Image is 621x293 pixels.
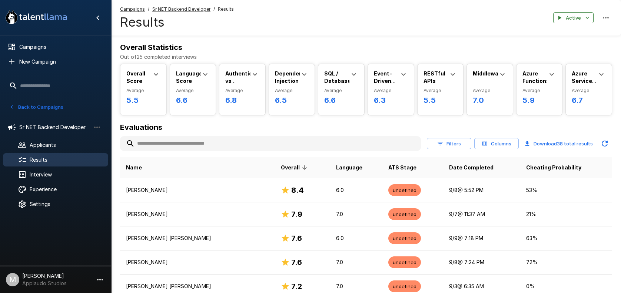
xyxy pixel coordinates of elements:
u: Sr NET Backend Developer [152,6,210,12]
span: Average [176,87,210,94]
h6: 5.5 [126,94,160,106]
p: 7.0 [336,259,376,266]
b: Dependency Injection [275,70,309,84]
span: Overall [281,163,309,172]
p: Out of 25 completed interviews [120,53,612,61]
p: [PERSON_NAME] [PERSON_NAME] [126,283,269,290]
h6: 7.0 [473,94,507,106]
h6: 7.6 [291,232,302,244]
b: SQL / Database [324,70,351,84]
button: Filters [427,138,471,149]
span: Name [126,163,142,172]
b: Authentication vs Authorization [225,70,266,91]
h6: 6.3 [374,94,408,106]
h4: Results [120,14,234,30]
span: Results [218,6,234,13]
p: 72 % [526,259,606,266]
span: undefined [388,283,421,290]
span: Language [336,163,362,172]
span: Average [374,87,408,94]
span: ATS Stage [388,163,416,172]
h6: 6.5 [275,94,309,106]
td: 9/7 @ 11:37 AM [443,202,520,226]
h6: 5.9 [522,94,557,106]
span: Average [424,87,458,94]
h6: 6.7 [572,94,606,106]
span: / [213,6,215,13]
h6: 6.6 [176,94,210,106]
button: Columns [474,138,519,149]
b: RESTful APIs [424,70,445,84]
td: 9/9 @ 7:18 PM [443,226,520,250]
span: Average [225,87,259,94]
u: Campaigns [120,6,145,12]
p: 21 % [526,211,606,218]
b: Overall Statistics [120,43,182,52]
p: 0 % [526,283,606,290]
b: Event-Driven Architecture [374,70,409,91]
span: undefined [388,259,421,266]
h6: 6.8 [225,94,259,106]
b: Overall Score [126,70,145,84]
h6: 6.6 [324,94,358,106]
span: Average [522,87,557,94]
span: undefined [388,235,421,242]
p: 6.0 [336,235,376,242]
span: Average [275,87,309,94]
p: 53 % [526,186,606,194]
b: Azure Service Bus [572,70,596,91]
span: Average [473,87,507,94]
p: 6.0 [336,186,376,194]
span: Average [572,87,606,94]
p: 63 % [526,235,606,242]
b: Middleware [473,70,504,77]
button: Active [553,12,594,24]
span: Cheating Probability [526,163,581,172]
span: Date Completed [449,163,494,172]
button: Download38 total results [522,136,596,151]
button: Updated Yesterday - 11:21 PM [597,136,612,151]
h6: 7.2 [291,280,302,292]
span: Average [324,87,358,94]
span: undefined [388,187,421,194]
b: Azure Functions [522,70,549,84]
p: [PERSON_NAME] [126,211,269,218]
h6: 7.9 [291,208,302,220]
h6: 5.5 [424,94,458,106]
b: Language Score [176,70,202,84]
span: / [148,6,149,13]
p: [PERSON_NAME] [126,259,269,266]
td: 9/8 @ 7:24 PM [443,250,520,275]
h6: 8.4 [291,184,304,196]
h6: 7.6 [291,256,302,268]
span: undefined [388,211,421,218]
p: 7.0 [336,211,376,218]
td: 9/8 @ 5:52 PM [443,178,520,202]
b: Evaluations [120,123,162,132]
p: 7.0 [336,283,376,290]
p: [PERSON_NAME] [PERSON_NAME] [126,235,269,242]
span: Average [126,87,160,94]
p: [PERSON_NAME] [126,186,269,194]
